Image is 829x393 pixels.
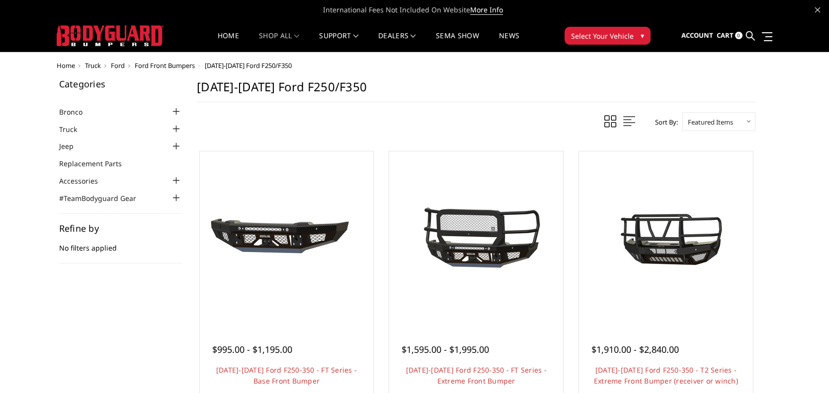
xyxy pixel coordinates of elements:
[59,107,95,117] a: Bronco
[59,79,182,88] h5: Categories
[59,176,110,186] a: Accessories
[59,141,86,151] a: Jeep
[681,31,713,40] span: Account
[470,5,503,15] a: More Info
[57,25,164,46] img: BODYGUARD BUMPERS
[57,61,75,70] a: Home
[59,224,182,263] div: No filters applied
[259,32,299,52] a: shop all
[85,61,101,70] a: Truck
[135,61,195,70] a: Ford Front Bumpers
[218,32,239,52] a: Home
[378,32,416,52] a: Dealers
[59,124,89,134] a: Truck
[581,154,750,323] a: 2023-2025 Ford F250-350 - T2 Series - Extreme Front Bumper (receiver or winch) 2023-2025 Ford F25...
[641,30,644,41] span: ▾
[59,158,134,169] a: Replacement Parts
[202,154,371,323] a: 2023-2025 Ford F250-350 - FT Series - Base Front Bumper
[681,22,713,49] a: Account
[59,224,182,233] h5: Refine by
[111,61,125,70] a: Ford
[650,115,678,130] label: Sort By:
[717,31,734,40] span: Cart
[197,79,755,102] h1: [DATE]-[DATE] Ford F250/F350
[216,365,357,386] a: [DATE]-[DATE] Ford F250-350 - FT Series - Base Front Bumper
[565,27,651,45] button: Select Your Vehicle
[571,31,634,41] span: Select Your Vehicle
[436,32,479,52] a: SEMA Show
[319,32,358,52] a: Support
[591,343,679,355] span: $1,910.00 - $2,840.00
[392,154,561,323] a: 2023-2025 Ford F250-350 - FT Series - Extreme Front Bumper 2023-2025 Ford F250-350 - FT Series - ...
[406,365,547,386] a: [DATE]-[DATE] Ford F250-350 - FT Series - Extreme Front Bumper
[499,32,519,52] a: News
[205,61,292,70] span: [DATE]-[DATE] Ford F250/F350
[212,343,292,355] span: $995.00 - $1,195.00
[402,343,489,355] span: $1,595.00 - $1,995.00
[207,201,366,275] img: 2023-2025 Ford F250-350 - FT Series - Base Front Bumper
[59,193,149,203] a: #TeamBodyguard Gear
[586,194,746,282] img: 2023-2025 Ford F250-350 - T2 Series - Extreme Front Bumper (receiver or winch)
[717,22,743,49] a: Cart 0
[735,32,743,39] span: 0
[594,365,738,386] a: [DATE]-[DATE] Ford F250-350 - T2 Series - Extreme Front Bumper (receiver or winch)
